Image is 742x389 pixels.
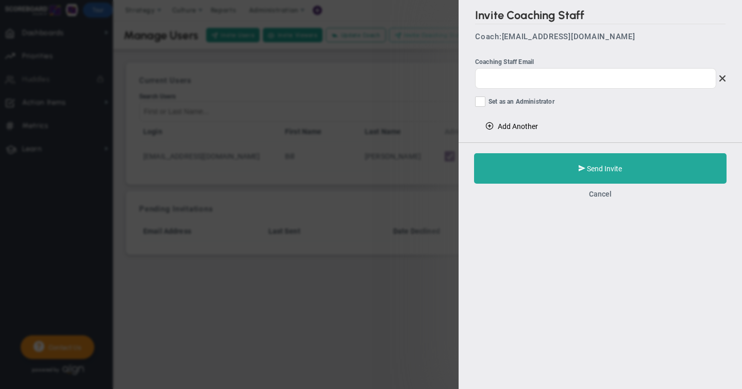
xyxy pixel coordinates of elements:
span: Add Another [498,122,538,131]
div: Coaching Staff Email [475,57,726,67]
h3: Coach: [475,32,726,41]
h2: Invite Coaching Staff [475,8,726,24]
button: Cancel [589,190,612,198]
span: Set as an Administrator [488,96,554,108]
span: [EMAIL_ADDRESS][DOMAIN_NAME] [502,32,635,41]
span: Send Invite [587,165,622,173]
button: Add Another [475,118,548,134]
button: Send Invite [474,153,727,184]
